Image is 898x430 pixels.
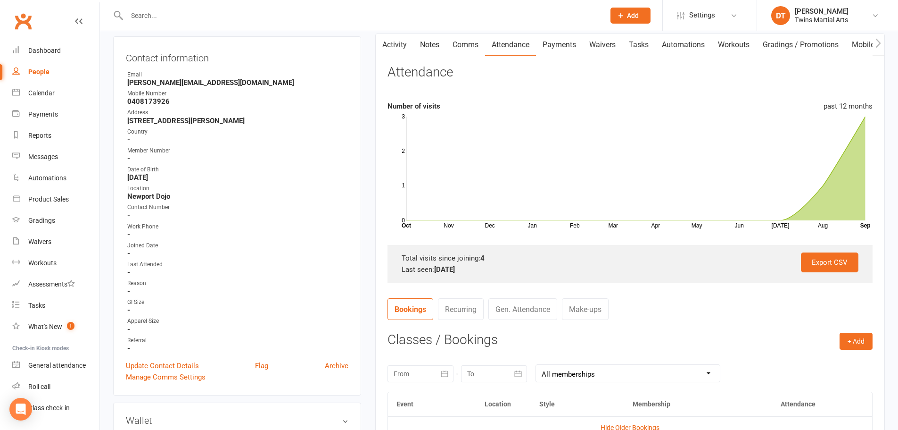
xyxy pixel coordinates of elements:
[402,253,858,264] div: Total visits since joining:
[28,132,51,139] div: Reports
[711,34,756,56] a: Workouts
[127,127,348,136] div: Country
[127,184,348,193] div: Location
[12,295,99,316] a: Tasks
[127,70,348,79] div: Email
[126,371,206,383] a: Manage Comms Settings
[255,360,268,371] a: Flag
[627,12,639,19] span: Add
[12,376,99,397] a: Roll call
[9,398,32,421] div: Open Intercom Messenger
[12,231,99,253] a: Waivers
[12,253,99,274] a: Workouts
[12,316,99,337] a: What's New1
[127,230,348,239] strong: -
[127,173,348,182] strong: [DATE]
[127,325,348,334] strong: -
[446,34,485,56] a: Comms
[624,392,772,416] th: Membership
[127,154,348,163] strong: -
[12,210,99,231] a: Gradings
[622,34,655,56] a: Tasks
[12,104,99,125] a: Payments
[28,323,62,330] div: What's New
[772,392,844,416] th: Attendance
[124,9,598,22] input: Search...
[127,268,348,277] strong: -
[28,404,70,412] div: Class check-in
[126,360,199,371] a: Update Contact Details
[126,415,348,426] h3: Wallet
[28,195,69,203] div: Product Sales
[28,302,45,309] div: Tasks
[28,47,61,54] div: Dashboard
[67,322,74,330] span: 1
[12,40,99,61] a: Dashboard
[402,264,858,275] div: Last seen:
[28,110,58,118] div: Payments
[387,298,433,320] a: Bookings
[126,49,348,63] h3: Contact information
[28,362,86,369] div: General attendance
[413,34,446,56] a: Notes
[610,8,651,24] button: Add
[12,355,99,376] a: General attendance kiosk mode
[11,9,35,33] a: Clubworx
[127,108,348,117] div: Address
[127,306,348,314] strong: -
[127,344,348,353] strong: -
[387,333,873,347] h3: Classes / Bookings
[376,34,413,56] a: Activity
[127,78,348,87] strong: [PERSON_NAME][EMAIL_ADDRESS][DOMAIN_NAME]
[845,34,896,56] a: Mobile App
[485,34,536,56] a: Attendance
[127,97,348,106] strong: 0408173926
[28,238,51,245] div: Waivers
[583,34,622,56] a: Waivers
[756,34,845,56] a: Gradings / Promotions
[127,298,348,307] div: GI Size
[438,298,484,320] a: Recurring
[127,165,348,174] div: Date of Birth
[12,125,99,146] a: Reports
[127,279,348,288] div: Reason
[480,254,485,262] strong: 4
[28,280,75,288] div: Assessments
[28,217,55,224] div: Gradings
[127,192,348,201] strong: Newport Dojo
[127,89,348,98] div: Mobile Number
[801,253,858,272] a: Export CSV
[840,333,873,350] button: + Add
[824,101,873,112] div: past 12 months
[127,222,348,231] div: Work Phone
[12,189,99,210] a: Product Sales
[12,274,99,295] a: Assessments
[655,34,711,56] a: Automations
[387,102,440,110] strong: Number of visits
[28,89,55,97] div: Calendar
[12,61,99,83] a: People
[28,259,57,267] div: Workouts
[127,260,348,269] div: Last Attended
[388,392,476,416] th: Event
[127,135,348,144] strong: -
[12,83,99,104] a: Calendar
[531,392,625,416] th: Style
[127,249,348,258] strong: -
[127,317,348,326] div: Apparel Size
[387,65,453,80] h3: Attendance
[28,174,66,182] div: Automations
[127,336,348,345] div: Referral
[127,146,348,155] div: Member Number
[795,7,849,16] div: [PERSON_NAME]
[127,203,348,212] div: Contact Number
[127,211,348,220] strong: -
[562,298,609,320] a: Make-ups
[434,265,455,274] strong: [DATE]
[127,117,348,125] strong: [STREET_ADDRESS][PERSON_NAME]
[12,397,99,419] a: Class kiosk mode
[771,6,790,25] div: DT
[488,298,557,320] a: Gen. Attendance
[325,360,348,371] a: Archive
[28,153,58,160] div: Messages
